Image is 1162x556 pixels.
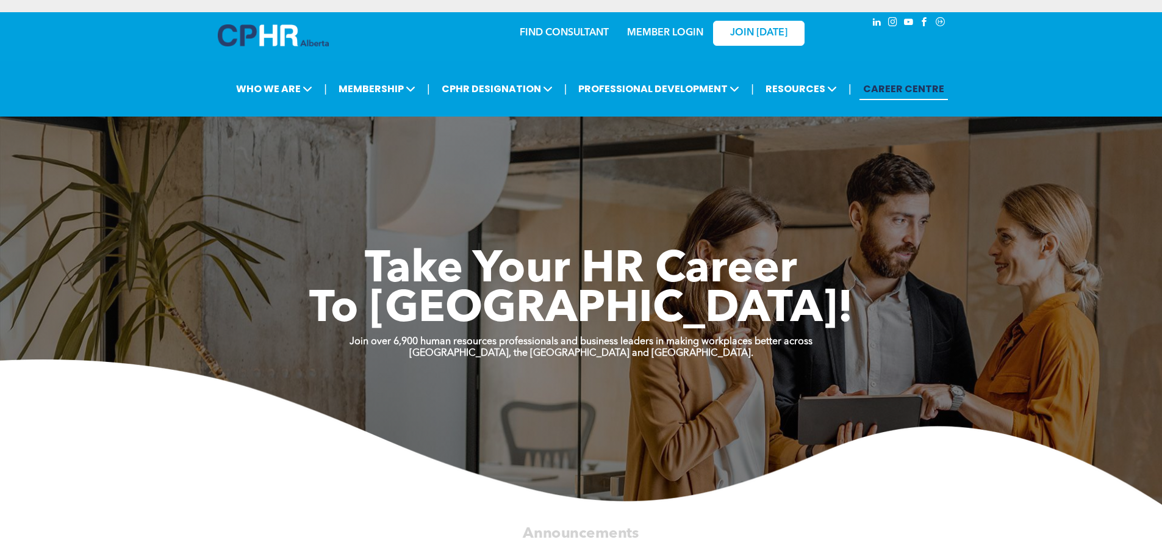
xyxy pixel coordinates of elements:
span: CPHR DESIGNATION [438,78,556,100]
li: | [751,76,754,101]
a: linkedin [870,15,884,32]
a: instagram [886,15,900,32]
a: MEMBER LOGIN [627,28,703,38]
a: Social network [934,15,947,32]
a: CAREER CENTRE [859,78,948,100]
a: JOIN [DATE] [713,21,805,46]
li: | [324,76,327,101]
span: Announcements [523,526,639,541]
a: FIND CONSULTANT [520,28,609,38]
span: JOIN [DATE] [730,27,787,39]
span: RESOURCES [762,78,841,100]
span: MEMBERSHIP [335,78,419,100]
a: youtube [902,15,916,32]
li: | [848,76,852,101]
img: A blue and white logo for cp alberta [218,24,329,46]
a: facebook [918,15,931,32]
span: Take Your HR Career [365,248,797,292]
li: | [427,76,430,101]
span: PROFESSIONAL DEVELOPMENT [575,78,743,100]
span: WHO WE ARE [232,78,316,100]
li: | [564,76,567,101]
strong: Join over 6,900 human resources professionals and business leaders in making workplaces better ac... [350,337,812,347]
strong: [GEOGRAPHIC_DATA], the [GEOGRAPHIC_DATA] and [GEOGRAPHIC_DATA]. [409,348,753,358]
span: To [GEOGRAPHIC_DATA]! [309,288,853,332]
